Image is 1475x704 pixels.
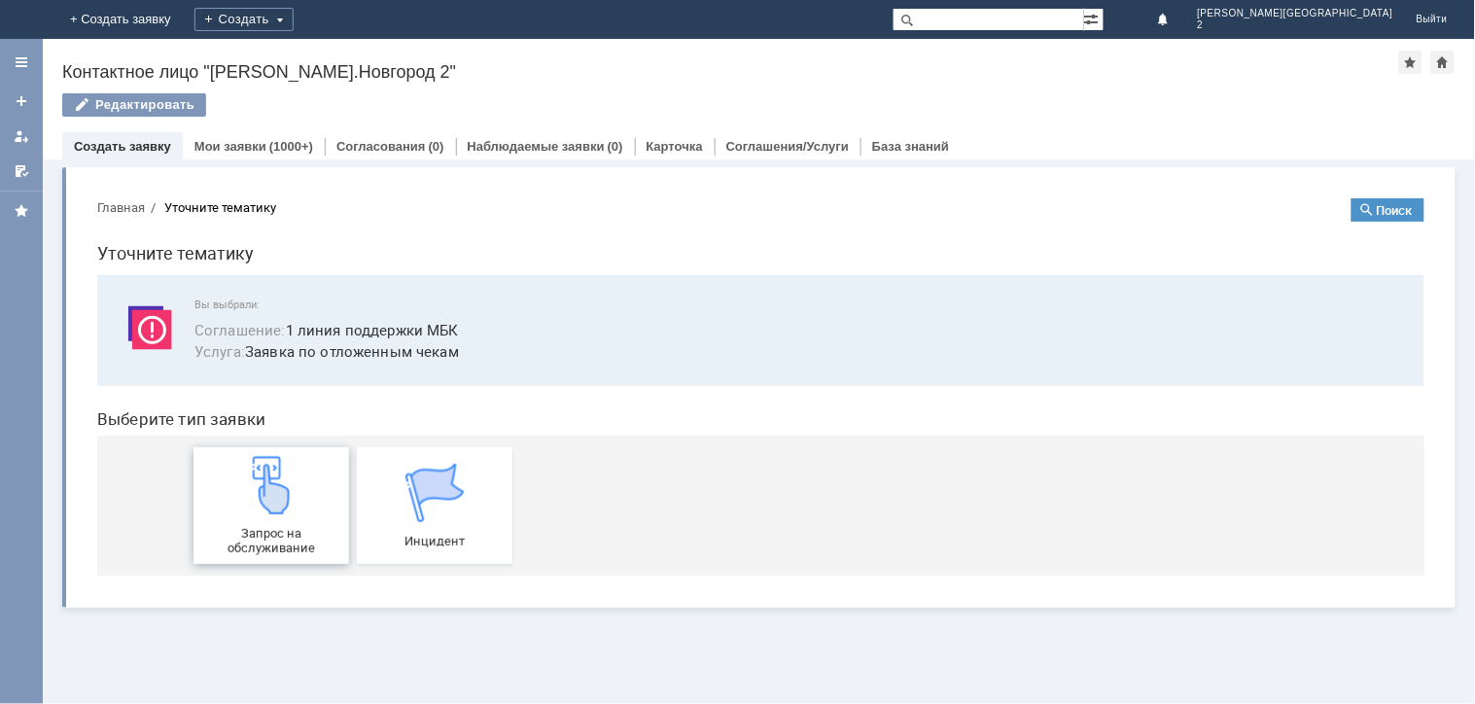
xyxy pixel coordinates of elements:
[6,156,37,187] a: Мои согласования
[281,351,425,366] span: Инцидент
[1431,51,1455,74] div: Сделать домашней страницей
[118,343,262,372] span: Запрос на обслуживание
[647,139,703,154] a: Карточка
[62,62,1399,82] div: Контактное лицо "[PERSON_NAME].Новгород 2"
[160,273,219,332] img: get23c147a1b4124cbfa18e19f2abec5e8f
[74,139,171,154] a: Создать заявку
[608,139,623,154] div: (0)
[1084,9,1104,27] span: Расширенный поиск
[83,18,194,32] div: Уточните тематику
[6,121,37,152] a: Мои заявки
[194,8,294,31] div: Создать
[1399,51,1422,74] div: Добавить в избранное
[1198,19,1393,31] span: 2
[16,56,1343,85] h1: Уточните тематику
[324,281,382,339] img: get067d4ba7cf7247ad92597448b2db9300
[1270,16,1343,39] button: Поиск
[113,137,204,157] span: Соглашение :
[6,86,37,117] a: Создать заявку
[1198,8,1393,19] span: [PERSON_NAME][GEOGRAPHIC_DATA]
[336,139,426,154] a: Согласования
[113,158,1319,180] span: Заявка по отложенным чекам
[468,139,605,154] a: Наблюдаемые заявки
[269,139,313,154] div: (1000+)
[194,139,266,154] a: Мои заявки
[16,16,63,33] button: Главная
[872,139,949,154] a: База знаний
[113,116,1319,128] span: Вы выбрали:
[39,116,97,174] img: svg%3E
[16,227,1343,246] header: Выберите тип заявки
[726,139,849,154] a: Соглашения/Услуги
[429,139,444,154] div: (0)
[113,136,377,158] button: Соглашение:1 линия поддержки МБК
[113,158,163,178] span: Услуга :
[275,264,431,381] a: Инцидент
[112,264,267,381] a: Запрос на обслуживание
